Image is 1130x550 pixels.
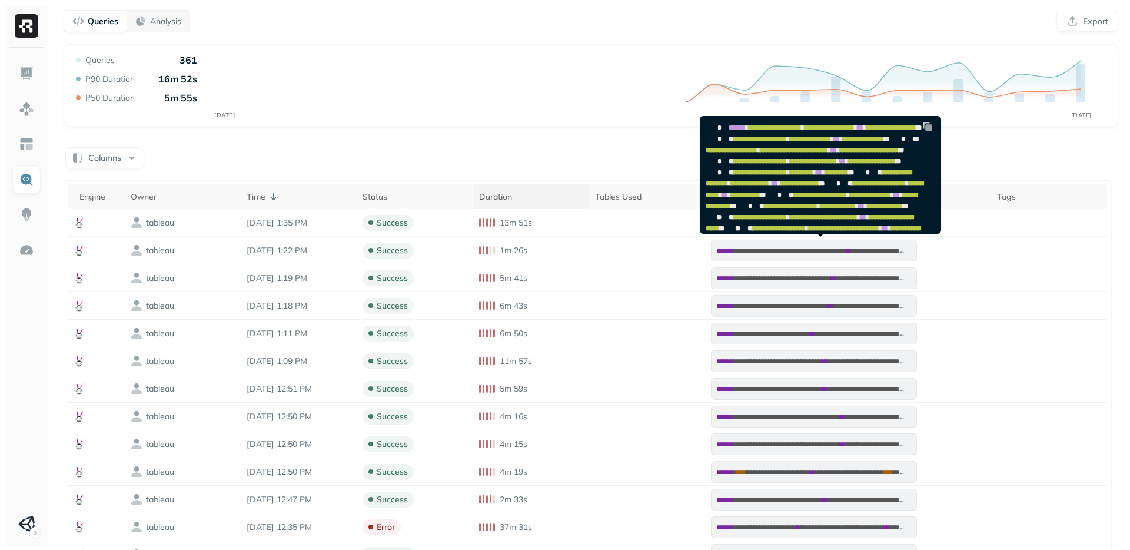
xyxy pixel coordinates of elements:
[377,522,395,533] p: error
[146,217,174,228] p: tableau
[247,356,351,367] p: Sep 10, 2025 1:09 PM
[131,410,142,422] img: owner
[500,273,527,284] p: 5m 41s
[131,466,142,478] img: owner
[146,328,174,339] p: tableau
[247,273,351,284] p: Sep 10, 2025 1:19 PM
[131,191,235,203] div: Owner
[131,383,142,395] img: owner
[377,273,408,284] p: success
[377,245,408,256] p: success
[85,92,135,104] p: P50 Duration
[88,16,118,27] p: Queries
[500,217,532,228] p: 13m 51s
[146,466,174,478] p: tableau
[377,300,408,312] p: success
[131,272,142,284] img: owner
[85,74,135,85] p: P90 Duration
[377,217,408,228] p: success
[19,137,34,152] img: Asset Explorer
[131,438,142,450] img: owner
[247,217,351,228] p: Sep 10, 2025 1:35 PM
[146,273,174,284] p: tableau
[500,466,527,478] p: 4m 19s
[247,522,351,533] p: Sep 10, 2025 12:35 PM
[150,16,181,27] p: Analysis
[146,300,174,312] p: tableau
[500,300,527,312] p: 6m 43s
[500,328,527,339] p: 6m 50s
[19,66,34,81] img: Dashboard
[18,516,35,532] img: Unity
[377,356,408,367] p: success
[146,494,174,505] p: tableau
[500,494,527,505] p: 2m 33s
[131,327,142,339] img: owner
[19,172,34,187] img: Query Explorer
[377,411,408,422] p: success
[19,101,34,117] img: Assets
[377,466,408,478] p: success
[377,383,408,395] p: success
[79,191,119,203] div: Engine
[146,411,174,422] p: tableau
[479,191,583,203] div: Duration
[247,411,351,422] p: Sep 10, 2025 12:50 PM
[997,191,1101,203] div: Tags
[500,522,532,533] p: 37m 31s
[247,439,351,450] p: Sep 10, 2025 12:50 PM
[65,147,144,168] button: Columns
[131,493,142,505] img: owner
[500,439,527,450] p: 4m 15s
[500,383,527,395] p: 5m 59s
[377,494,408,505] p: success
[247,245,351,256] p: Sep 10, 2025 1:22 PM
[500,356,532,367] p: 11m 57s
[247,466,351,478] p: Sep 10, 2025 12:50 PM
[131,244,142,256] img: owner
[146,356,174,367] p: tableau
[247,300,351,312] p: Sep 10, 2025 1:18 PM
[19,243,34,258] img: Optimization
[19,207,34,223] img: Insights
[15,14,38,38] img: Ryft
[158,73,197,85] p: 16m 52s
[247,190,351,204] div: Time
[500,245,527,256] p: 1m 26s
[131,521,142,533] img: owner
[180,54,197,66] p: 361
[164,92,197,104] p: 5m 55s
[363,191,467,203] div: Status
[146,245,174,256] p: tableau
[146,439,174,450] p: tableau
[214,111,235,119] tspan: [DATE]
[377,328,408,339] p: success
[131,355,142,367] img: owner
[131,300,142,312] img: owner
[247,494,351,505] p: Sep 10, 2025 12:47 PM
[377,439,408,450] p: success
[247,383,351,395] p: Sep 10, 2025 12:51 PM
[595,191,699,203] div: Tables Used
[131,217,142,228] img: owner
[146,522,174,533] p: tableau
[247,328,351,339] p: Sep 10, 2025 1:11 PM
[500,411,527,422] p: 4m 16s
[1056,11,1118,32] button: Export
[85,55,115,66] p: Queries
[1071,111,1092,119] tspan: [DATE]
[146,383,174,395] p: tableau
